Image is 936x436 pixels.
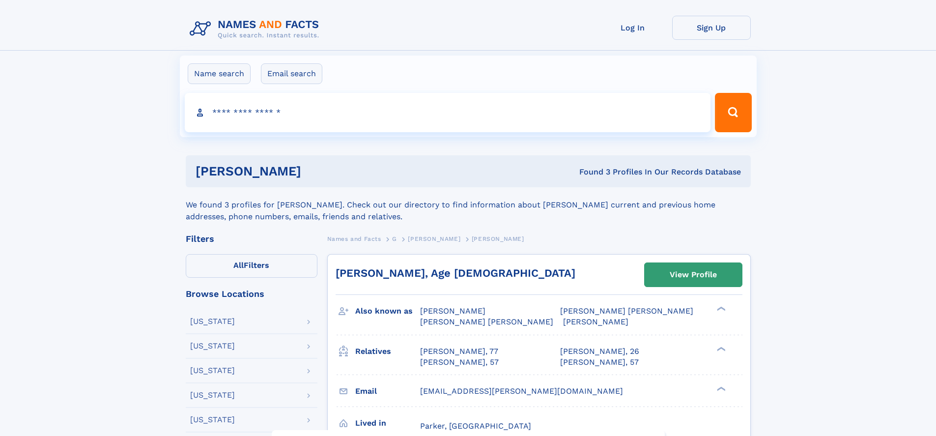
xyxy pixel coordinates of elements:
[355,415,420,432] h3: Lived in
[190,318,235,325] div: [US_STATE]
[185,93,711,132] input: search input
[327,233,381,245] a: Names and Facts
[355,383,420,400] h3: Email
[261,63,322,84] label: Email search
[392,235,397,242] span: G
[420,421,531,431] span: Parker, [GEOGRAPHIC_DATA]
[420,306,485,316] span: [PERSON_NAME]
[408,235,460,242] span: [PERSON_NAME]
[420,386,623,396] span: [EMAIL_ADDRESS][PERSON_NAME][DOMAIN_NAME]
[190,391,235,399] div: [US_STATE]
[186,290,317,298] div: Browse Locations
[715,93,751,132] button: Search Button
[188,63,251,84] label: Name search
[233,261,244,270] span: All
[420,357,499,368] a: [PERSON_NAME], 57
[714,306,726,312] div: ❯
[186,187,751,223] div: We found 3 profiles for [PERSON_NAME]. Check out our directory to find information about [PERSON_...
[186,254,317,278] label: Filters
[186,234,317,243] div: Filters
[560,346,639,357] a: [PERSON_NAME], 26
[560,306,693,316] span: [PERSON_NAME] [PERSON_NAME]
[672,16,751,40] a: Sign Up
[560,357,639,368] a: [PERSON_NAME], 57
[472,235,524,242] span: [PERSON_NAME]
[190,367,235,375] div: [US_STATE]
[420,317,553,326] span: [PERSON_NAME] [PERSON_NAME]
[714,346,726,352] div: ❯
[714,385,726,392] div: ❯
[645,263,742,287] a: View Profile
[355,303,420,320] h3: Also known as
[563,317,628,326] span: [PERSON_NAME]
[670,263,717,286] div: View Profile
[594,16,672,40] a: Log In
[355,343,420,360] h3: Relatives
[420,346,498,357] a: [PERSON_NAME], 77
[196,165,440,177] h1: [PERSON_NAME]
[336,267,575,279] a: [PERSON_NAME], Age [DEMOGRAPHIC_DATA]
[190,342,235,350] div: [US_STATE]
[408,233,460,245] a: [PERSON_NAME]
[186,16,327,42] img: Logo Names and Facts
[440,167,741,177] div: Found 3 Profiles In Our Records Database
[392,233,397,245] a: G
[190,416,235,424] div: [US_STATE]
